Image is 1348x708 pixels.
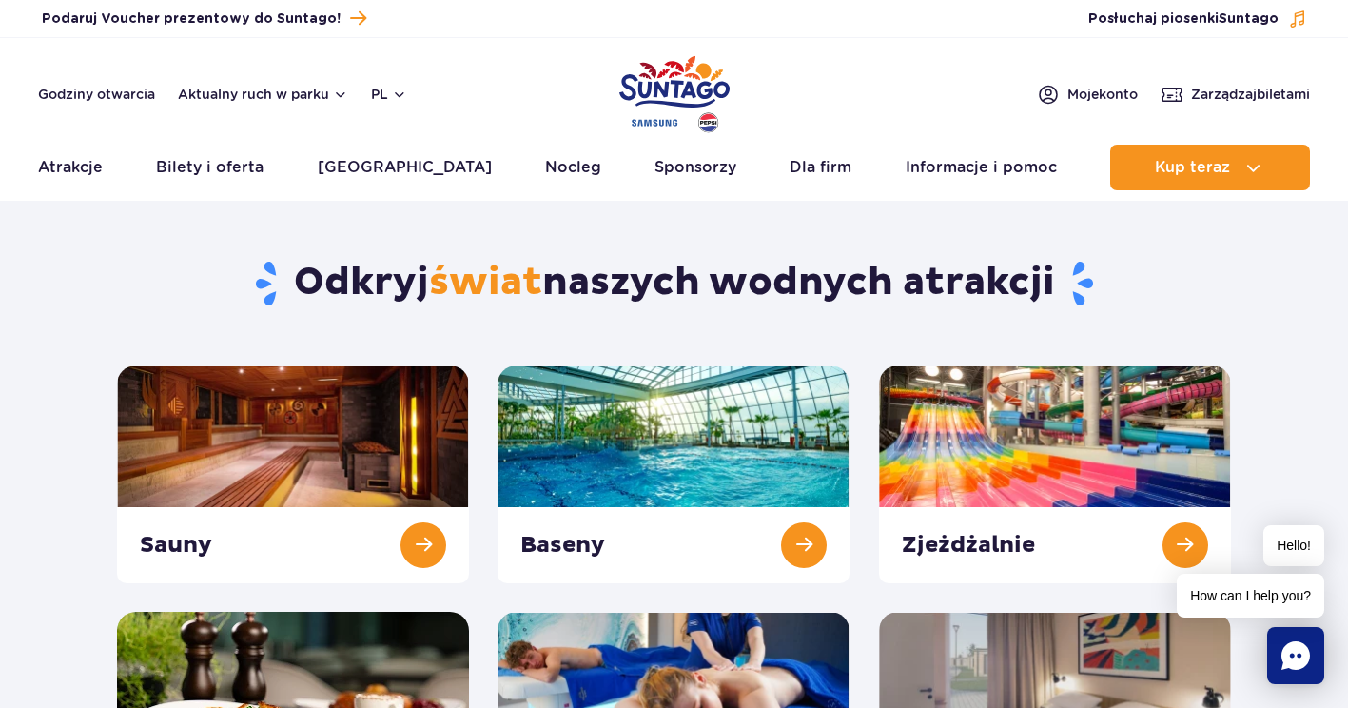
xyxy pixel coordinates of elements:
[790,145,851,190] a: Dla firm
[156,145,264,190] a: Bilety i oferta
[1088,10,1307,29] button: Posłuchaj piosenkiSuntago
[1155,159,1230,176] span: Kup teraz
[1267,627,1324,684] div: Chat
[545,145,601,190] a: Nocleg
[1161,83,1310,106] a: Zarządzajbiletami
[654,145,736,190] a: Sponsorzy
[42,6,366,31] a: Podaruj Voucher prezentowy do Suntago!
[1177,574,1324,618] span: How can I help you?
[429,259,542,306] span: świat
[178,87,348,102] button: Aktualny ruch w parku
[371,85,407,104] button: pl
[1263,525,1324,566] span: Hello!
[318,145,492,190] a: [GEOGRAPHIC_DATA]
[619,48,730,135] a: Park of Poland
[1219,12,1279,26] span: Suntago
[38,85,155,104] a: Godziny otwarcia
[1067,85,1138,104] span: Moje konto
[1110,145,1310,190] button: Kup teraz
[1037,83,1138,106] a: Mojekonto
[906,145,1057,190] a: Informacje i pomoc
[38,145,103,190] a: Atrakcje
[1088,10,1279,29] span: Posłuchaj piosenki
[42,10,341,29] span: Podaruj Voucher prezentowy do Suntago!
[1191,85,1310,104] span: Zarządzaj biletami
[117,259,1231,308] h1: Odkryj naszych wodnych atrakcji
